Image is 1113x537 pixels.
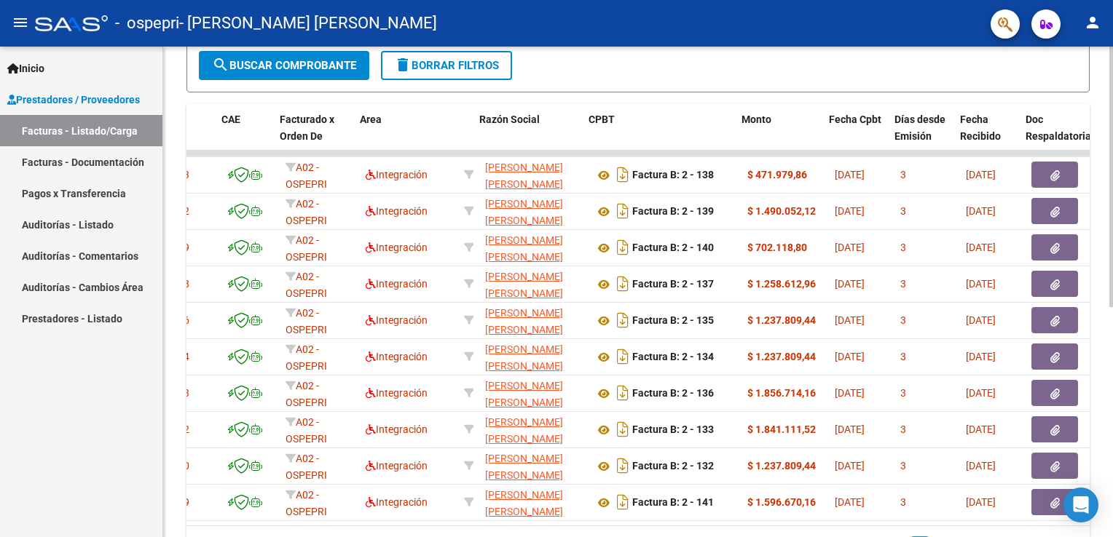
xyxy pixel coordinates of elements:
i: Descargar documento [613,309,632,332]
span: Borrar Filtros [394,59,499,72]
span: [DATE] [835,278,865,290]
span: [PERSON_NAME] [PERSON_NAME] [485,162,563,190]
datatable-header-cell: Días desde Emisión [889,104,954,168]
span: 3 [900,496,906,508]
span: 3 [900,205,906,217]
span: [DATE] [966,460,996,472]
span: Doc Respaldatoria [1026,114,1091,142]
strong: $ 702.118,80 [747,242,807,253]
strong: Factura B: 2 - 134 [632,351,714,363]
strong: $ 1.237.809,44 [747,314,816,326]
strong: Factura B: 2 - 137 [632,279,714,290]
div: 20343108541 [485,196,583,226]
span: [PERSON_NAME] [PERSON_NAME] [485,343,563,372]
datatable-header-cell: CPBT [583,104,736,168]
span: A02 - OSPEPRI [286,380,327,408]
span: [DATE] [835,496,865,508]
strong: $ 1.237.809,44 [747,351,816,362]
strong: Factura B: 2 - 135 [632,315,714,327]
span: Días desde Emisión [894,114,945,142]
span: 3 [900,387,906,399]
i: Descargar documento [613,236,632,259]
strong: Factura B: 2 - 138 [632,170,714,181]
span: A02 - OSPEPRI [286,198,327,226]
i: Descargar documento [613,418,632,441]
span: Integración [366,351,428,362]
span: [DATE] [835,169,865,180]
strong: $ 1.490.052,12 [747,205,816,217]
div: 20343108541 [485,232,583,263]
datatable-header-cell: Doc Respaldatoria [1020,104,1107,168]
datatable-header-cell: Fecha Recibido [954,104,1020,168]
span: Inicio [7,60,44,76]
div: 20343108541 [485,414,583,445]
strong: Factura B: 2 - 136 [632,388,714,399]
span: Integración [366,387,428,399]
i: Descargar documento [613,381,632,405]
span: A02 - OSPEPRI [286,453,327,481]
span: Integración [366,460,428,472]
strong: $ 1.258.612,96 [747,278,816,290]
span: Integración [366,423,428,435]
span: 3 [900,169,906,180]
span: Area [360,114,382,125]
span: [PERSON_NAME] [PERSON_NAME] [485,489,563,517]
span: [DATE] [966,169,996,180]
mat-icon: delete [394,56,412,73]
span: A02 - OSPEPRI [286,489,327,517]
span: Razón Social [479,114,540,125]
span: 3 [900,242,906,253]
span: A02 - OSPEPRI [286,416,327,445]
span: 3 [900,314,906,326]
span: [PERSON_NAME] [PERSON_NAME] [485,198,563,226]
datatable-header-cell: CAE [216,104,274,168]
strong: $ 1.856.714,16 [747,387,816,399]
span: 3 [900,278,906,290]
span: [DATE] [835,242,865,253]
strong: Factura B: 2 - 133 [632,424,714,436]
span: [DATE] [966,314,996,326]
span: A02 - OSPEPRI [286,271,327,299]
i: Descargar documento [613,163,632,186]
div: Open Intercom Messenger [1063,488,1098,522]
strong: Factura B: 2 - 140 [632,242,714,254]
i: Descargar documento [613,345,632,368]
span: [DATE] [966,423,996,435]
span: [DATE] [966,387,996,399]
mat-icon: search [212,56,229,73]
mat-icon: menu [12,14,29,31]
span: [DATE] [835,351,865,362]
span: [DATE] [966,242,996,253]
mat-icon: person [1084,14,1101,31]
span: [DATE] [835,387,865,399]
i: Descargar documento [613,272,632,295]
i: Descargar documento [613,199,632,223]
span: [DATE] [835,314,865,326]
div: 20343108541 [485,450,583,481]
span: A02 - OSPEPRI [286,162,327,190]
strong: $ 471.979,86 [747,169,807,180]
span: Integración [366,314,428,326]
span: [PERSON_NAME] [PERSON_NAME] [485,380,563,408]
div: 20343108541 [485,159,583,190]
strong: $ 1.237.809,44 [747,460,816,472]
span: Integración [366,169,428,180]
strong: $ 1.841.111,52 [747,423,816,435]
span: Monto [742,114,771,125]
span: [DATE] [966,278,996,290]
span: [PERSON_NAME] [PERSON_NAME] [485,416,563,445]
span: [PERSON_NAME] [PERSON_NAME] [485,453,563,481]
div: 20343108541 [485,305,583,335]
button: Borrar Filtros [381,51,512,80]
span: [DATE] [966,205,996,217]
span: 3 [900,460,906,472]
span: - ospepri [115,7,179,39]
datatable-header-cell: Facturado x Orden De [274,104,354,168]
datatable-header-cell: Area [354,104,452,168]
div: 20343108541 [485,378,583,408]
span: CPBT [589,114,615,125]
span: [PERSON_NAME] [PERSON_NAME] [485,271,563,299]
span: Facturado x Orden De [280,114,334,142]
span: Prestadores / Proveedores [7,92,140,108]
div: 20343108541 [485,341,583,372]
